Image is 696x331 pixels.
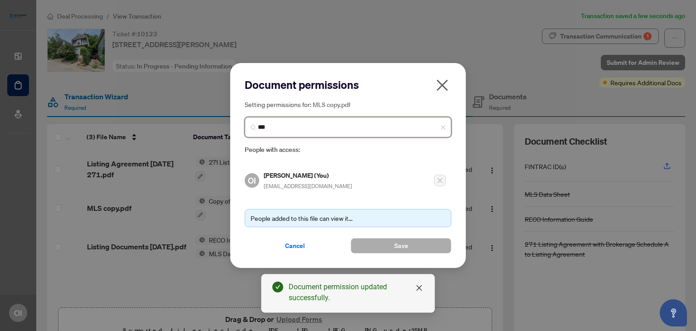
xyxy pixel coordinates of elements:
a: Close [414,283,424,293]
span: [EMAIL_ADDRESS][DOMAIN_NAME] [264,183,352,190]
span: close [435,78,449,92]
span: close [416,284,423,292]
span: check-circle [272,282,283,292]
button: Open asap [660,299,687,326]
button: Cancel [245,238,345,253]
button: Save [351,238,451,253]
span: People with access: [245,145,451,155]
h5: Setting permissions for: [245,99,451,110]
span: Cancel [285,239,305,253]
img: search_icon [251,125,256,130]
h5: [PERSON_NAME] (You) [264,170,352,180]
span: MLS copy.pdf [313,101,350,109]
div: Document permission updated successfully. [289,282,424,303]
div: People added to this file can view it... [251,213,445,223]
span: OI [248,174,256,187]
h2: Document permissions [245,78,451,92]
span: close [440,125,446,130]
